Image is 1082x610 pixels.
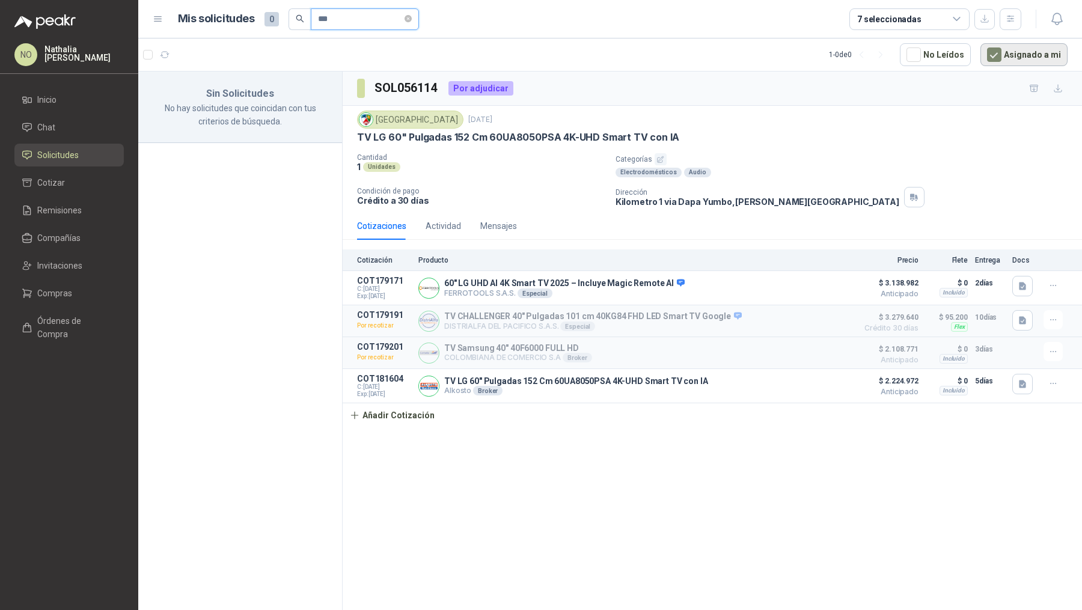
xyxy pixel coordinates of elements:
a: Inicio [14,88,124,111]
div: Incluido [940,386,968,395]
button: Asignado a mi [980,43,1068,66]
img: Company Logo [419,376,439,396]
p: 5 días [975,374,1005,388]
div: Especial [560,322,595,331]
p: 60" LG UHD AI 4K Smart TV 2025 – Incluye Magic Remote AI [444,278,685,289]
div: Audio [684,168,711,177]
a: Remisiones [14,199,124,222]
div: 1 - 0 de 0 [829,45,890,64]
p: Condición de pago [357,187,606,195]
p: 2 días [975,276,1005,290]
div: Actividad [426,219,461,233]
span: Compañías [37,231,81,245]
span: $ 2.224.972 [858,374,918,388]
div: Por adjudicar [448,81,513,96]
img: Company Logo [419,343,439,363]
a: Compras [14,282,124,305]
span: $ 3.138.982 [858,276,918,290]
p: No hay solicitudes que coincidan con tus criterios de búsqueda. [153,102,328,128]
p: COT179201 [357,342,411,352]
div: Electrodomésticos [616,168,682,177]
p: Por recotizar [357,352,411,364]
span: Chat [37,121,55,134]
p: $ 0 [926,374,968,388]
p: $ 0 [926,276,968,290]
span: close-circle [405,15,412,22]
p: Por recotizar [357,320,411,332]
p: TV LG 60" Pulgadas 152 Cm 60UA8050PSA 4K-UHD Smart TV con IA [357,131,679,144]
p: Entrega [975,256,1005,264]
span: $ 2.108.771 [858,342,918,356]
a: Solicitudes [14,144,124,166]
div: Incluido [940,288,968,297]
p: TV Samsung 40" 40F6000 FULL HD [444,343,592,353]
p: 10 días [975,310,1005,325]
span: Compras [37,287,72,300]
div: Incluido [940,354,968,364]
a: Invitaciones [14,254,124,277]
span: Remisiones [37,204,82,217]
p: DISTRIALFA DEL PACIFICO S.A.S. [444,322,742,331]
p: Kilometro 1 via Dapa Yumbo , [PERSON_NAME][GEOGRAPHIC_DATA] [616,197,899,207]
span: Anticipado [858,290,918,297]
span: $ 3.279.640 [858,310,918,325]
a: Chat [14,116,124,139]
img: Company Logo [359,113,373,126]
a: Órdenes de Compra [14,310,124,346]
span: Inicio [37,93,57,106]
div: NO [14,43,37,66]
p: [DATE] [468,114,492,126]
p: $ 95.200 [926,310,968,325]
div: 7 seleccionadas [857,13,922,26]
span: search [296,14,304,23]
span: C: [DATE] [357,285,411,293]
p: Precio [858,256,918,264]
button: Añadir Cotización [343,403,441,427]
p: 1 [357,162,361,172]
a: Compañías [14,227,124,249]
span: Órdenes de Compra [37,314,112,341]
span: close-circle [405,13,412,25]
div: Flex [951,322,968,332]
p: $ 0 [926,342,968,356]
img: Company Logo [419,278,439,298]
div: Cotizaciones [357,219,406,233]
p: COT179171 [357,276,411,285]
div: Broker [563,353,592,362]
span: C: [DATE] [357,383,411,391]
h1: Mis solicitudes [178,10,255,28]
p: Dirección [616,188,899,197]
p: Flete [926,256,968,264]
span: Exp: [DATE] [357,293,411,300]
p: COT179191 [357,310,411,320]
div: Especial [518,288,552,298]
p: 3 días [975,342,1005,356]
span: Exp: [DATE] [357,391,411,398]
div: Mensajes [480,219,517,233]
span: Anticipado [858,356,918,364]
p: Crédito a 30 días [357,195,606,206]
a: Cotizar [14,171,124,194]
div: [GEOGRAPHIC_DATA] [357,111,463,129]
p: TV CHALLENGER 40" Pulgadas 101 cm 40KG84 FHD LED Smart TV Google [444,311,742,322]
img: Company Logo [419,311,439,331]
p: COLOMBIANA DE COMERCIO S.A [444,353,592,362]
p: Producto [418,256,851,264]
p: Categorías [616,153,1077,165]
span: Solicitudes [37,148,79,162]
p: Docs [1012,256,1036,264]
h3: SOL056114 [374,79,439,97]
p: Alkosto [444,386,708,395]
p: FERROTOOLS S.A.S. [444,288,685,298]
p: Nathalia [PERSON_NAME] [44,45,124,62]
span: Cotizar [37,176,65,189]
h3: Sin Solicitudes [153,86,328,102]
div: Unidades [363,162,400,172]
span: 0 [264,12,279,26]
p: Cantidad [357,153,606,162]
span: Anticipado [858,388,918,395]
button: No Leídos [900,43,971,66]
p: Cotización [357,256,411,264]
p: TV LG 60" Pulgadas 152 Cm 60UA8050PSA 4K-UHD Smart TV con IA [444,376,708,386]
p: COT181604 [357,374,411,383]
